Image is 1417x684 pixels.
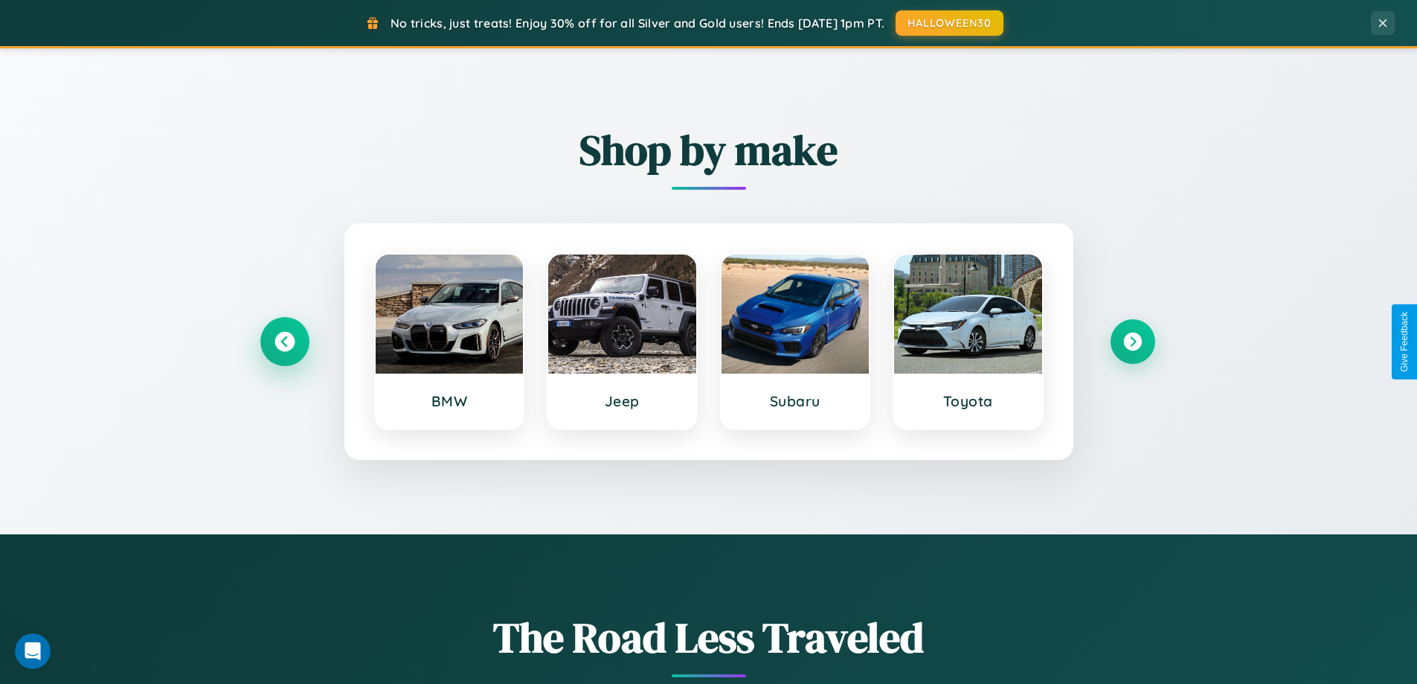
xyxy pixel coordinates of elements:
[909,392,1027,410] h3: Toyota
[896,10,1003,36] button: HALLOWEEN30
[263,609,1155,666] h1: The Road Less Traveled
[1399,312,1410,372] div: Give Feedback
[563,392,681,410] h3: Jeep
[391,392,509,410] h3: BMW
[263,121,1155,179] h2: Shop by make
[736,392,855,410] h3: Subaru
[391,16,884,31] span: No tricks, just treats! Enjoy 30% off for all Silver and Gold users! Ends [DATE] 1pm PT.
[15,633,51,669] iframe: Intercom live chat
